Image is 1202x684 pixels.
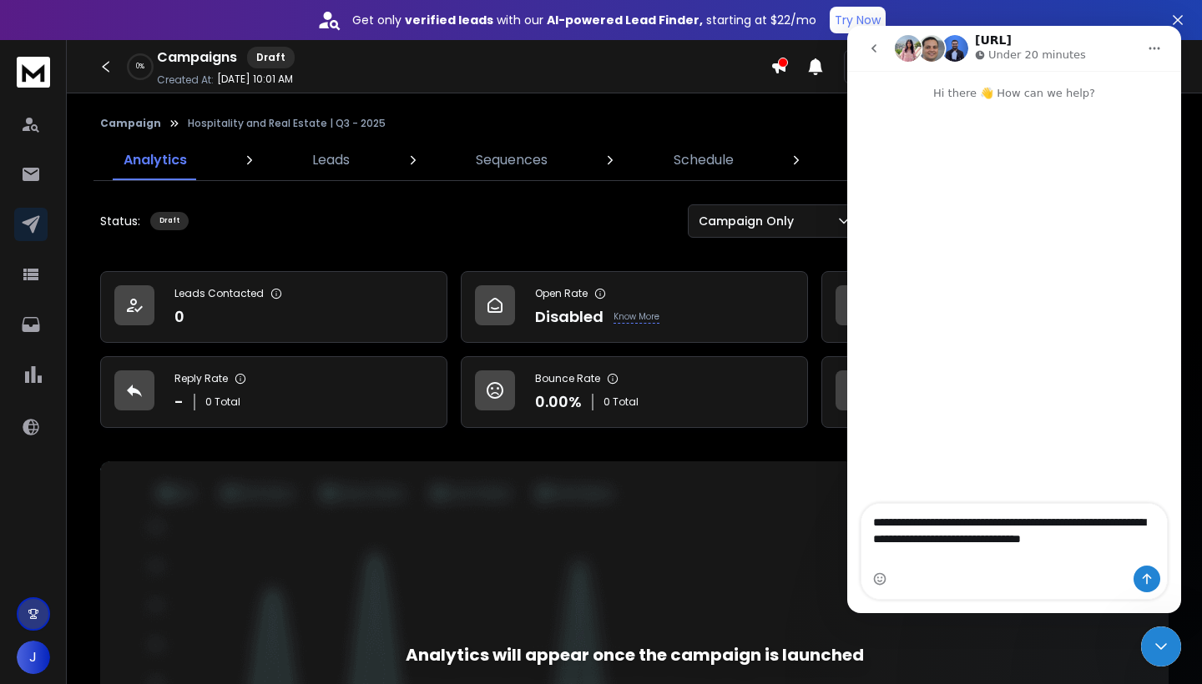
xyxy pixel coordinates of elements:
[124,150,187,170] p: Analytics
[100,117,161,130] button: Campaign
[476,150,548,170] p: Sequences
[461,356,808,428] a: Bounce Rate0.00%0 Total
[352,12,816,28] p: Get only with our starting at $22/mo
[100,271,447,343] a: Leads Contacted0
[535,305,604,329] p: Disabled
[535,372,600,385] p: Bounce Rate
[535,390,582,414] p: 0.00 %
[174,372,228,385] p: Reply Rate
[136,62,144,72] p: 0 %
[157,73,214,87] p: Created At:
[312,150,350,170] p: Leads
[174,287,264,300] p: Leads Contacted
[614,310,659,324] p: Know More
[461,271,808,343] a: Open RateDisabledKnow More
[674,150,734,170] p: Schedule
[188,117,386,130] p: Hospitality and Real Estate | Q3 - 2025
[247,47,295,68] div: Draft
[547,12,703,28] strong: AI-powered Lead Finder,
[17,641,50,674] button: J
[174,390,184,414] p: -
[604,395,639,409] p: 0 Total
[174,305,184,329] p: 0
[157,48,237,68] h1: Campaigns
[405,12,493,28] strong: verified leads
[466,140,558,180] a: Sequences
[847,26,1181,613] iframe: Intercom live chat
[217,73,293,86] p: [DATE] 10:01 AM
[821,271,1169,343] a: Click RateDisabledKnow More
[100,356,447,428] a: Reply Rate-0 Total
[830,7,886,33] button: Try Now
[835,12,881,28] p: Try Now
[100,213,140,229] p: Status:
[664,140,744,180] a: Schedule
[821,356,1169,428] a: Opportunities0$0
[406,643,864,666] div: Analytics will appear once the campaign is launched
[114,140,197,180] a: Analytics
[699,213,800,229] p: Campaign Only
[150,212,189,230] div: Draft
[535,287,588,300] p: Open Rate
[205,395,240,409] p: 0 Total
[1141,626,1181,666] iframe: Intercom live chat
[302,140,360,180] a: Leads
[17,57,50,88] img: logo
